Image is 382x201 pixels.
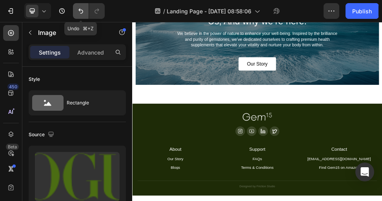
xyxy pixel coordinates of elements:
div: 450 [7,84,19,90]
span: Landing Page - [DATE] 08:58:06 [167,7,251,15]
div: Style [29,76,40,83]
div: Undo/Redo [73,3,105,19]
p: Settings [39,48,61,57]
span: / [163,7,165,15]
p: Our Story [216,73,255,85]
div: Rectangle [67,94,115,112]
div: Publish [352,7,372,15]
a: Our Story [200,66,271,91]
p: Advanced [77,48,104,57]
img: gempages_432750572815254551-094f6b86-fbb3-4f11-b0aa-f6a8e859a7f2.png [208,171,263,186]
button: Publish [346,3,378,19]
p: Image [38,28,105,37]
div: Beta [6,144,19,150]
div: Source [29,130,56,140]
iframe: Design area [132,22,382,201]
div: Open Intercom Messenger [355,163,374,181]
